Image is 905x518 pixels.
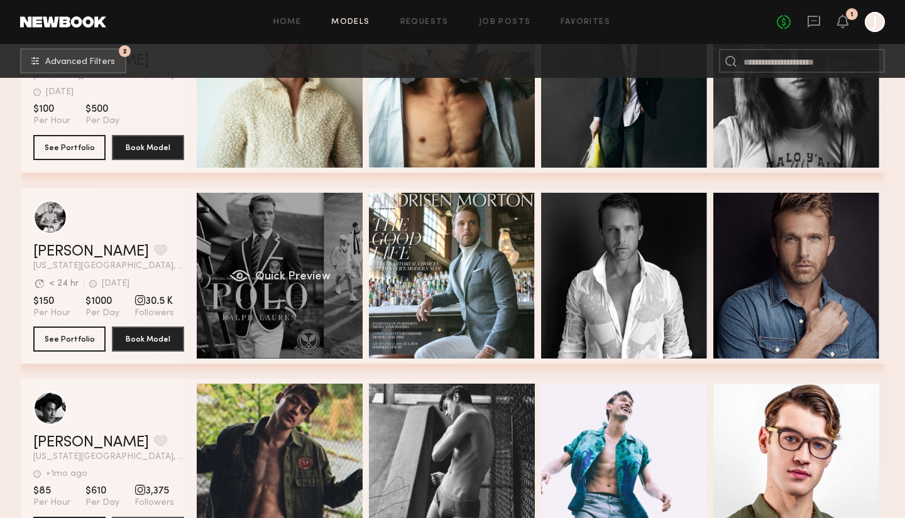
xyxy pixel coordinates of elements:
span: Followers [134,497,174,509]
span: [US_STATE][GEOGRAPHIC_DATA], [GEOGRAPHIC_DATA] [33,262,184,271]
a: Requests [400,18,449,26]
div: 1 [850,11,853,18]
span: Per Hour [33,497,70,509]
a: Home [273,18,302,26]
span: 2 [123,48,127,54]
button: Book Model [112,135,184,160]
span: Quick Preview [255,271,330,283]
span: $100 [33,103,70,116]
span: Per Hour [33,308,70,319]
a: Models [331,18,370,26]
div: [DATE] [46,88,74,97]
span: $610 [85,485,119,497]
a: [PERSON_NAME] [33,435,149,450]
div: [DATE] [102,279,129,288]
div: +1mo ago [46,470,87,478]
span: 30.5 K [134,295,174,308]
button: See Portfolio [33,326,106,352]
span: 3,375 [134,485,174,497]
span: Per Hour [33,116,70,127]
span: Followers [134,308,174,319]
span: $1000 [85,295,119,308]
div: < 24 hr [49,279,79,288]
a: Favorites [561,18,610,26]
span: $150 [33,295,70,308]
span: Per Day [85,308,119,319]
button: 2Advanced Filters [20,48,126,73]
span: $500 [85,103,119,116]
span: Per Day [85,497,119,509]
span: Per Day [85,116,119,127]
span: Advanced Filters [45,58,115,67]
span: [US_STATE][GEOGRAPHIC_DATA], [GEOGRAPHIC_DATA] [33,453,184,461]
a: Job Posts [479,18,531,26]
button: Book Model [112,326,184,352]
button: See Portfolio [33,135,106,160]
a: J [865,12,885,32]
a: [PERSON_NAME] [33,244,149,259]
span: $85 [33,485,70,497]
